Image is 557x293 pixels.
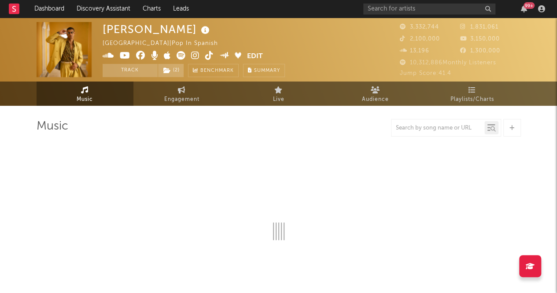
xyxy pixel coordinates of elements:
a: Playlists/Charts [424,82,521,106]
span: Audience [362,94,389,105]
a: Live [230,82,327,106]
button: Track [103,64,158,77]
span: Playlists/Charts [450,94,494,105]
span: Live [273,94,284,105]
span: 3,150,000 [460,36,500,42]
span: 1,300,000 [460,48,500,54]
span: 10,312,886 Monthly Listeners [400,60,496,66]
a: Engagement [133,82,230,106]
span: Summary [254,68,280,73]
a: Audience [327,82,424,106]
span: Music [77,94,93,105]
button: Edit [247,51,263,62]
div: [PERSON_NAME] [103,22,212,37]
span: 2,100,000 [400,36,440,42]
button: Summary [243,64,285,77]
span: 3,332,744 [400,24,439,30]
span: Benchmark [200,66,234,76]
span: 1,831,061 [460,24,498,30]
a: Benchmark [188,64,239,77]
span: Engagement [164,94,199,105]
button: (2) [158,64,184,77]
input: Search for artists [363,4,495,15]
input: Search by song name or URL [391,125,484,132]
span: ( 2 ) [158,64,184,77]
span: Jump Score: 41.4 [400,70,451,76]
div: [GEOGRAPHIC_DATA] | Pop in Spanish [103,38,228,49]
span: 13,196 [400,48,429,54]
button: 99+ [521,5,527,12]
a: Music [37,82,133,106]
div: 99 + [524,2,535,9]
